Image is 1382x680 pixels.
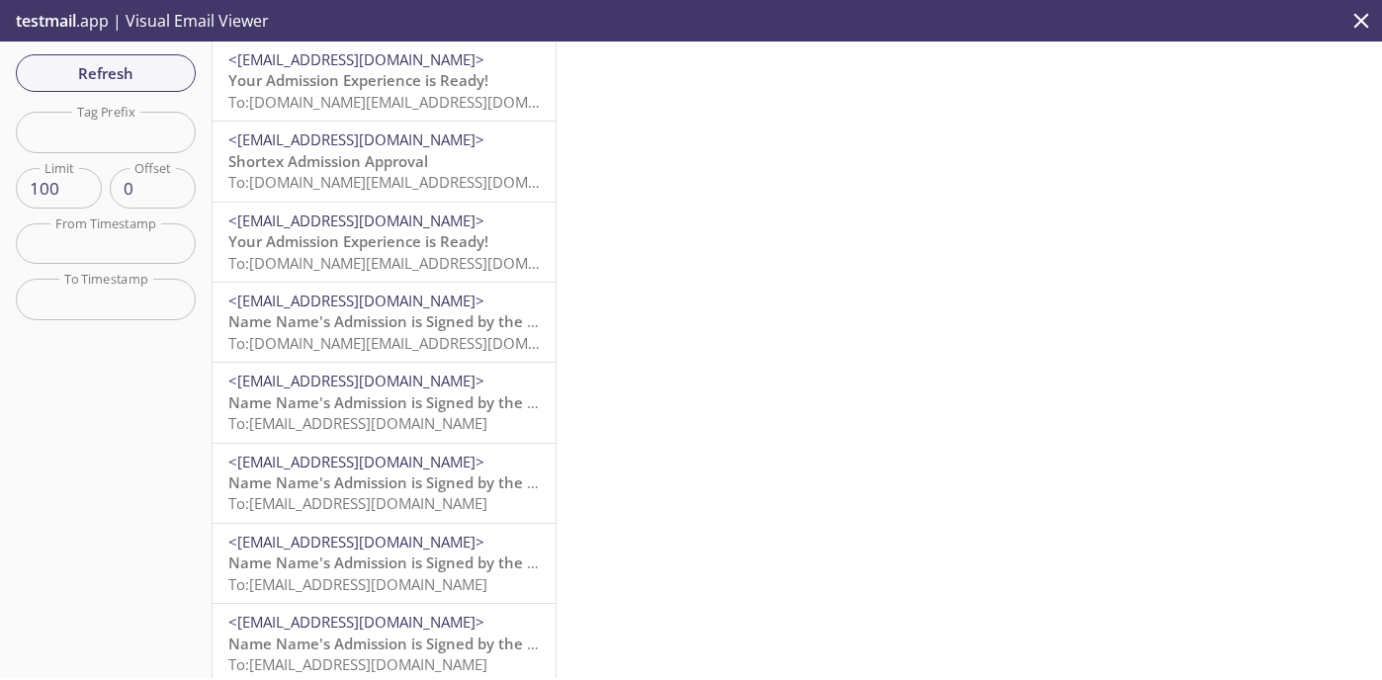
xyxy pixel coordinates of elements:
div: <[EMAIL_ADDRESS][DOMAIN_NAME]>Your Admission Experience is Ready!To:[DOMAIN_NAME][EMAIL_ADDRESS][... [213,203,556,282]
span: <[EMAIL_ADDRESS][DOMAIN_NAME]> [228,612,484,632]
span: Name Name's Admission is Signed by the Resident [228,311,590,331]
div: <[EMAIL_ADDRESS][DOMAIN_NAME]>Name Name's Admission is Signed by the ResidentTo:[EMAIL_ADDRESS][D... [213,524,556,603]
span: To: [EMAIL_ADDRESS][DOMAIN_NAME] [228,654,487,674]
span: <[EMAIL_ADDRESS][DOMAIN_NAME]> [228,129,484,149]
span: testmail [16,10,76,32]
span: To: [EMAIL_ADDRESS][DOMAIN_NAME] [228,493,487,513]
span: <[EMAIL_ADDRESS][DOMAIN_NAME]> [228,211,484,230]
span: Name Name's Admission is Signed by the Resident [228,392,590,412]
span: Your Admission Experience is Ready! [228,231,488,251]
span: To: [EMAIL_ADDRESS][DOMAIN_NAME] [228,574,487,594]
span: To: [DOMAIN_NAME][EMAIL_ADDRESS][DOMAIN_NAME] [228,172,604,192]
span: <[EMAIL_ADDRESS][DOMAIN_NAME]> [228,452,484,471]
span: To: [DOMAIN_NAME][EMAIL_ADDRESS][DOMAIN_NAME] [228,253,604,273]
button: Refresh [16,54,196,92]
span: To: [DOMAIN_NAME][EMAIL_ADDRESS][DOMAIN_NAME] [228,92,604,112]
span: <[EMAIL_ADDRESS][DOMAIN_NAME]> [228,532,484,552]
div: <[EMAIL_ADDRESS][DOMAIN_NAME]>Your Admission Experience is Ready!To:[DOMAIN_NAME][EMAIL_ADDRESS][... [213,42,556,121]
span: To: [EMAIL_ADDRESS][DOMAIN_NAME] [228,413,487,433]
span: Your Admission Experience is Ready! [228,70,488,90]
span: Shortex Admission Approval [228,151,428,171]
span: <[EMAIL_ADDRESS][DOMAIN_NAME]> [228,371,484,390]
span: <[EMAIL_ADDRESS][DOMAIN_NAME]> [228,49,484,69]
div: <[EMAIL_ADDRESS][DOMAIN_NAME]>Name Name's Admission is Signed by the ResidentTo:[DOMAIN_NAME][EMA... [213,283,556,362]
span: <[EMAIL_ADDRESS][DOMAIN_NAME]> [228,291,484,310]
span: Name Name's Admission is Signed by the Resident [228,552,590,572]
div: <[EMAIL_ADDRESS][DOMAIN_NAME]>Name Name's Admission is Signed by the ResidentTo:[EMAIL_ADDRESS][D... [213,444,556,523]
div: <[EMAIL_ADDRESS][DOMAIN_NAME]>Name Name's Admission is Signed by the ResidentTo:[EMAIL_ADDRESS][D... [213,363,556,442]
span: Name Name's Admission is Signed by the Resident [228,472,590,492]
span: To: [DOMAIN_NAME][EMAIL_ADDRESS][DOMAIN_NAME] [228,333,604,353]
span: Name Name's Admission is Signed by the Resident [228,634,590,653]
div: <[EMAIL_ADDRESS][DOMAIN_NAME]>Shortex Admission ApprovalTo:[DOMAIN_NAME][EMAIL_ADDRESS][DOMAIN_NAME] [213,122,556,201]
span: Refresh [32,60,180,86]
